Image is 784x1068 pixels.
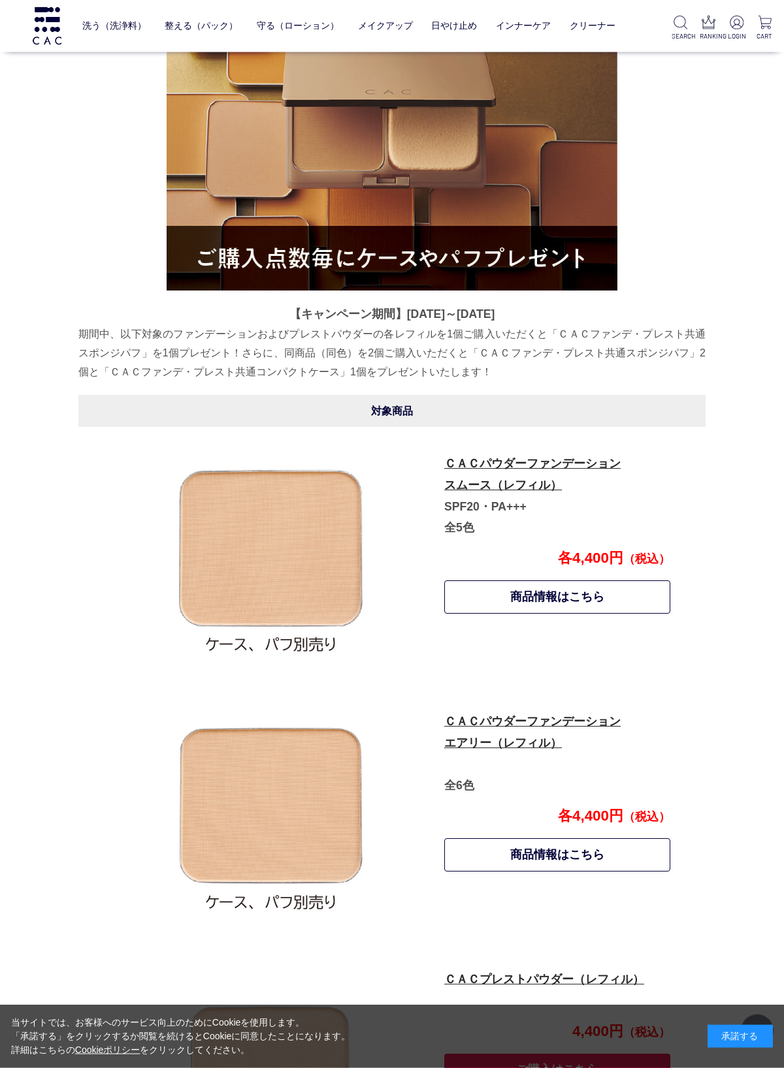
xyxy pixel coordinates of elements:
a: クリーナー [570,10,615,41]
span: （税込） [623,552,670,565]
a: Cookieポリシー [75,1044,140,1055]
img: 060211.jpg [157,701,385,930]
p: 期間中、以下対象のファンデーションおよびプレストパウダーの各レフィルを1個ご購入いただくと「ＣＡＣファンデ・プレスト共通スポンジパフ」を1個プレゼント！さらに、同商品（同色）を2個ご購入いただく... [78,324,706,382]
a: 日やけ止め [431,10,477,41]
p: 全6色 [444,711,669,796]
img: logo [31,7,63,44]
a: メイクアップ [358,10,413,41]
a: ＣＡＣパウダーファンデーションエアリー（レフィル） [444,715,621,749]
a: LOGIN [728,16,745,41]
a: 商品情報はこちら [444,838,670,872]
a: RANKING [700,16,717,41]
div: 対象商品 [78,395,706,427]
span: （税込） [623,810,670,823]
a: ＣＡＣパウダーファンデーションスムース（レフィル） [444,457,621,492]
a: 守る（ローション） [257,10,339,41]
div: 当サイトでは、お客様へのサービス向上のためにCookieを使用します。 「承諾する」をクリックするか閲覧を続けるとCookieに同意したことになります。 詳細はこちらの をクリックしてください。 [11,1016,351,1057]
a: ＣＡＣプレストパウダー（レフィル） [444,973,644,986]
a: 整える（パック） [165,10,238,41]
a: インナーケア [496,10,551,41]
a: 洗う（洗浄料） [82,10,146,41]
p: LOGIN [728,31,745,41]
p: RANKING [700,31,717,41]
a: CART [756,16,774,41]
img: 060201.jpg [157,443,385,672]
p: 各4,400円 [443,808,670,825]
a: 商品情報はこちら [444,580,670,614]
p: 【キャンペーン期間】[DATE]～[DATE] [78,304,706,324]
p: SEARCH [672,31,689,41]
p: SPF20・PA+++ 全5色 [444,453,669,538]
a: SEARCH [672,16,689,41]
div: 承諾する [708,1025,773,1048]
p: CART [756,31,774,41]
p: 各4,400円 [443,550,670,567]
